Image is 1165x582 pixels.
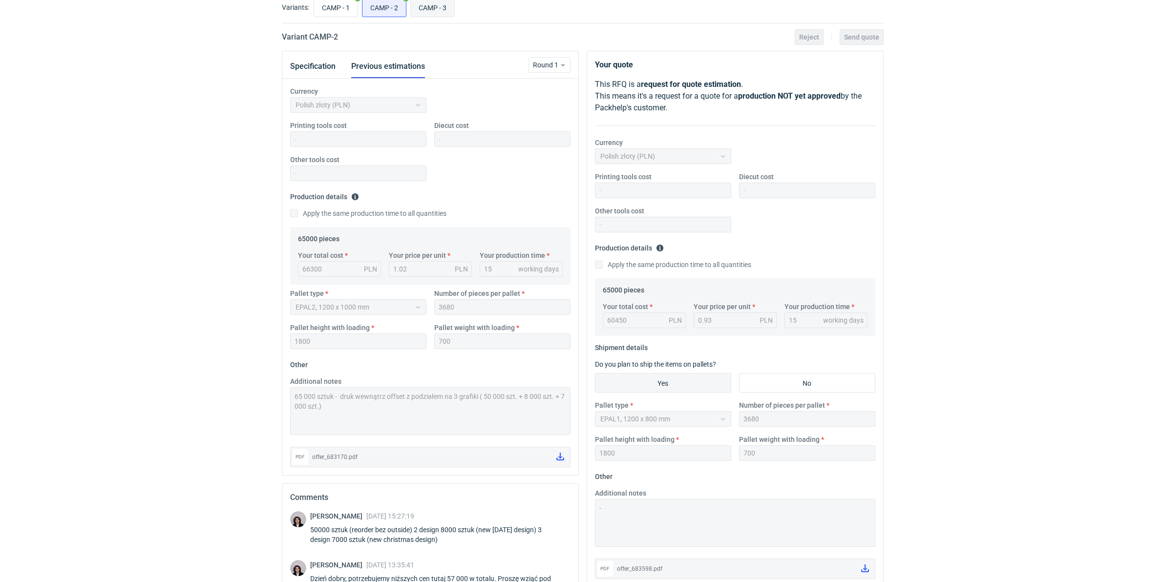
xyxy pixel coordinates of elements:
[595,206,644,216] label: Other tools cost
[310,525,571,544] div: 50000 sztuk (reorder bez outside) 2 design 8000 sztuk (new [DATE] design) 3 design 7000 sztuk (ne...
[739,435,820,444] label: Pallet weight with loading
[840,29,884,45] button: Send quote
[595,400,629,410] label: Pallet type
[641,80,741,89] strong: request for quote estimation
[518,264,559,274] div: working days
[669,315,682,325] div: PLN
[455,264,468,274] div: PLN
[595,499,875,547] textarea: -
[823,315,864,325] div: working days
[795,29,824,45] button: Reject
[595,488,646,498] label: Additional notes
[595,360,716,368] label: Do you plan to ship the items on pallets?
[595,469,613,480] legend: Other
[595,172,652,182] label: Printing tools cost
[595,60,633,69] strong: Your quote
[434,323,515,333] label: Pallet weight with loading
[290,492,571,503] h2: Comments
[595,260,751,270] label: Apply the same production time to all quantities
[595,79,875,114] p: This RFQ is a . This means it's a request for a quote for a by the Packhelp's customer.
[533,60,560,70] span: Round 1
[290,189,359,201] legend: Production details
[739,172,774,182] label: Diecut cost
[364,264,377,274] div: PLN
[739,400,825,410] label: Number of pieces per pallet
[595,240,664,252] legend: Production details
[310,561,366,569] span: [PERSON_NAME]
[434,121,469,130] label: Diecut cost
[366,512,414,520] span: [DATE] 15:27:19
[760,315,773,325] div: PLN
[844,34,879,41] span: Send quote
[290,560,306,576] img: Sebastian Markut
[290,55,336,78] button: Specification
[298,231,339,243] legend: 65000 pieces
[290,208,446,218] label: Apply the same production time to all quantities
[282,2,309,12] label: Variants:
[738,91,841,101] strong: production NOT yet approved
[389,250,446,260] label: Your price per unit
[595,435,675,444] label: Pallet height with loading
[282,31,338,43] h2: Variant CAMP - 2
[366,561,414,569] span: [DATE] 13:35:41
[310,512,366,520] span: [PERSON_NAME]
[480,250,545,260] label: Your production time
[298,250,343,260] label: Your total cost
[290,323,370,333] label: Pallet height with loading
[290,155,339,165] label: Other tools cost
[290,357,308,369] legend: Other
[351,55,425,78] button: Previous estimations
[595,340,648,352] legend: Shipment details
[603,282,644,294] legend: 65000 pieces
[595,138,623,147] label: Currency
[290,511,306,527] img: Sebastian Markut
[290,387,571,435] textarea: 65 000 sztuk - druk wewnątrz offset z podziałem na 3 grafiki ( 50 000 szt. + 8 000 szt. + 7 000 s...
[603,302,648,312] label: Your total cost
[617,564,853,574] div: offer_683598.pdf
[293,449,308,465] div: pdf
[290,86,318,96] label: Currency
[694,302,751,312] label: Your price per unit
[290,376,341,386] label: Additional notes
[799,34,819,41] span: Reject
[597,561,613,577] div: pdf
[290,121,347,130] label: Printing tools cost
[784,302,850,312] label: Your production time
[290,289,324,298] label: Pallet type
[312,452,549,462] div: offer_683170.pdf
[434,289,520,298] label: Number of pieces per pallet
